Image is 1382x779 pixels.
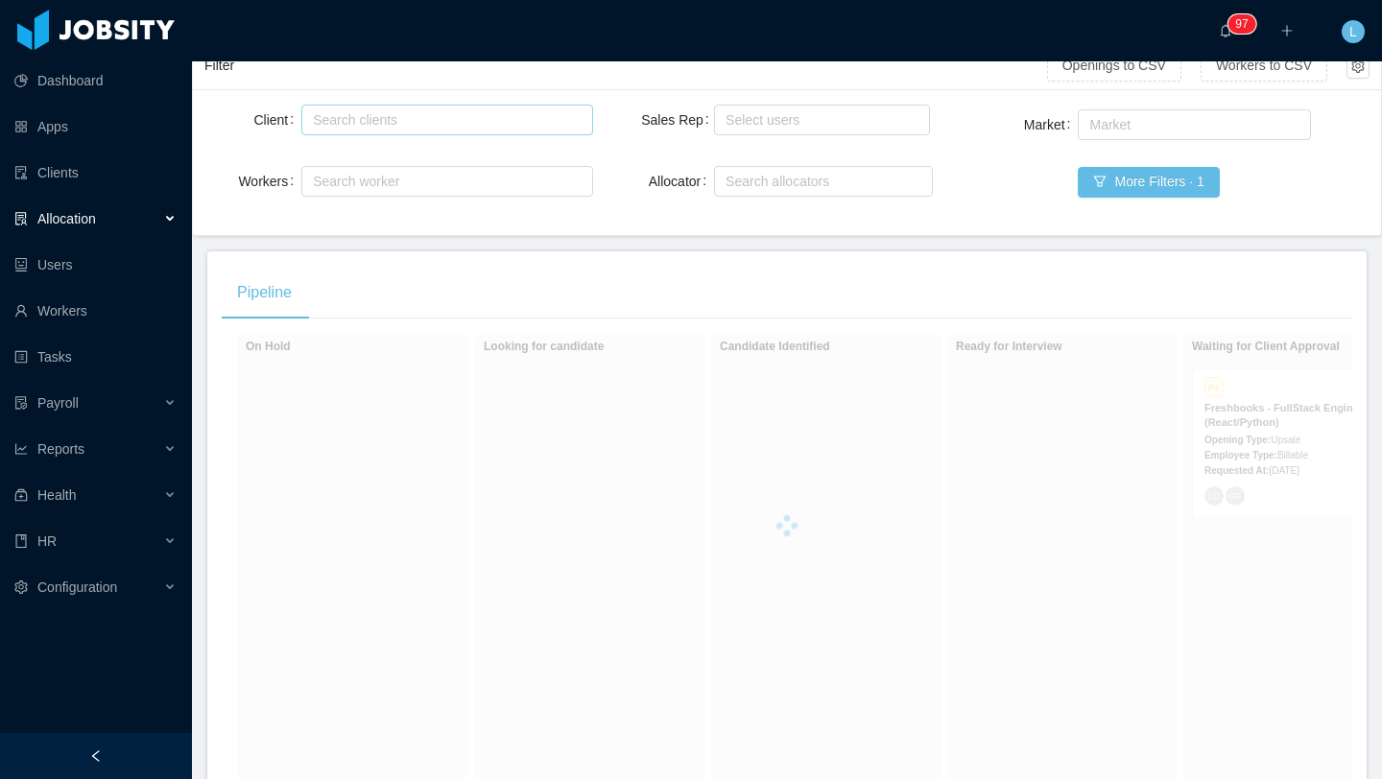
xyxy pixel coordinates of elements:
a: icon: robotUsers [14,246,177,284]
span: Payroll [37,395,79,411]
span: Reports [37,441,84,457]
button: icon: filterMore Filters · 1 [1078,167,1219,198]
div: Pipeline [222,266,307,319]
i: icon: bell [1219,24,1232,37]
label: Market [1024,117,1079,132]
div: Filter [204,48,1047,83]
span: HR [37,533,57,549]
button: Openings to CSV [1047,51,1181,82]
span: L [1349,20,1357,43]
button: Workers to CSV [1201,51,1327,82]
div: Search worker [313,172,563,191]
input: Workers [307,170,318,193]
i: icon: solution [14,212,28,225]
label: Sales Rep [641,112,716,128]
i: icon: file-protect [14,396,28,410]
sup: 97 [1227,14,1255,34]
input: Sales Rep [720,108,730,131]
span: Allocation [37,211,96,226]
div: Search clients [313,110,572,130]
input: Market [1084,113,1094,136]
i: icon: book [14,534,28,548]
span: Health [37,487,76,503]
a: icon: pie-chartDashboard [14,61,177,100]
a: icon: auditClients [14,153,177,192]
a: icon: profileTasks [14,338,177,376]
i: icon: plus [1280,24,1294,37]
a: icon: userWorkers [14,292,177,330]
i: icon: medicine-box [14,488,28,502]
i: icon: setting [14,580,28,594]
input: Allocator [720,170,730,193]
div: Select users [726,110,910,130]
label: Workers [238,174,301,189]
button: icon: setting [1346,56,1370,79]
div: Search allocators [726,172,913,191]
div: Market [1089,115,1291,134]
span: Configuration [37,579,117,595]
p: 7 [1242,14,1249,34]
i: icon: line-chart [14,442,28,456]
a: icon: appstoreApps [14,107,177,146]
label: Allocator [649,174,714,189]
label: Client [253,112,301,128]
p: 9 [1235,14,1242,34]
input: Client [307,108,318,131]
